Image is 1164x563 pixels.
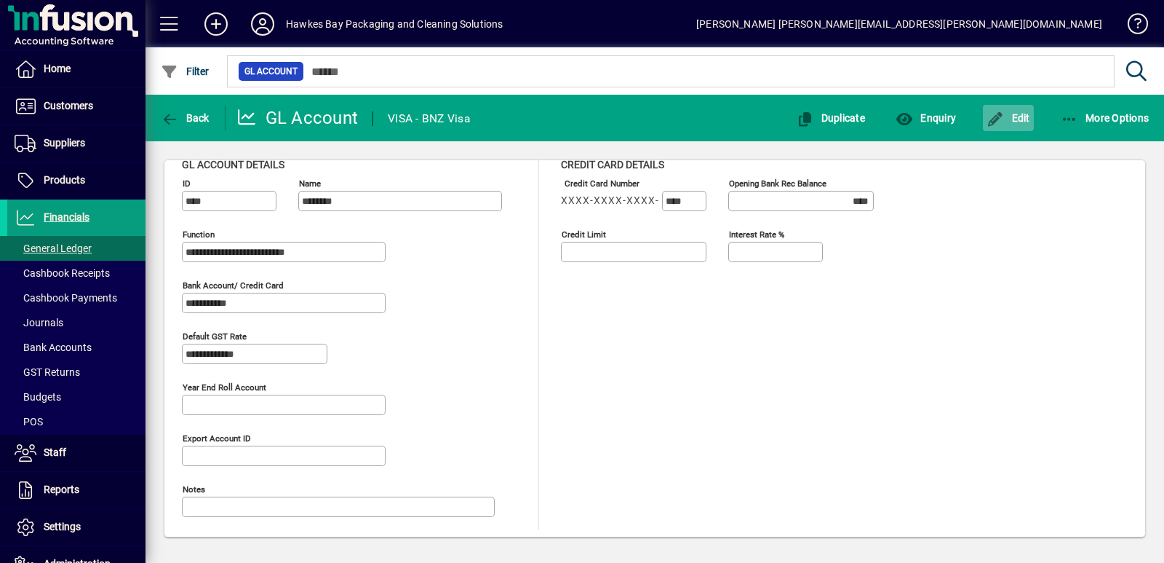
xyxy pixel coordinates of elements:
[565,178,639,189] mat-label: Credit card number
[299,178,321,189] mat-label: Name
[7,88,145,125] a: Customers
[44,174,85,186] span: Products
[244,64,298,79] span: GL Account
[183,331,247,342] mat-label: Default GST rate
[44,211,89,223] span: Financials
[7,472,145,508] a: Reports
[182,159,284,170] span: GL account details
[562,229,606,240] mat-label: Credit limit
[15,243,92,254] span: General Ledger
[7,261,145,286] a: Cashbook Receipts
[15,366,80,378] span: GST Returns
[7,286,145,310] a: Cashbook Payments
[7,236,145,261] a: General Ledger
[157,105,213,131] button: Back
[239,11,286,37] button: Profile
[388,107,470,130] div: VISA - BNZ Visa
[7,409,145,434] a: POS
[44,446,66,458] span: Staff
[561,194,659,206] span: XXXX-XXXX-XXXX-
[696,12,1102,36] div: [PERSON_NAME] [PERSON_NAME][EMAIL_ADDRESS][PERSON_NAME][DOMAIN_NAME]
[183,229,215,240] mat-label: Function
[1061,112,1149,124] span: More Options
[44,100,93,111] span: Customers
[792,105,869,131] button: Duplicate
[15,416,43,428] span: POS
[44,484,79,495] span: Reports
[7,385,145,409] a: Budgets
[161,112,210,124] span: Back
[183,382,266,393] mat-label: Year end roll account
[896,112,956,124] span: Enquiry
[7,360,145,385] a: GST Returns
[729,229,784,240] mat-label: Interest rate %
[183,484,205,495] mat-label: Notes
[1117,3,1146,50] a: Knowledge Base
[44,521,81,532] span: Settings
[892,105,960,131] button: Enquiry
[1057,105,1153,131] button: More Options
[796,112,865,124] span: Duplicate
[44,137,85,149] span: Suppliers
[7,162,145,199] a: Products
[183,280,284,291] mat-label: Bank Account/ Credit card
[157,58,213,84] button: Filter
[7,51,145,87] a: Home
[183,433,251,444] mat-label: Export account ID
[7,335,145,360] a: Bank Accounts
[15,391,61,403] span: Budgets
[183,178,191,189] mat-label: ID
[7,125,145,162] a: Suppliers
[161,66,210,77] span: Filter
[983,105,1034,131] button: Edit
[7,509,145,546] a: Settings
[7,310,145,335] a: Journals
[15,342,92,353] span: Bank Accounts
[193,11,239,37] button: Add
[236,106,359,130] div: GL Account
[986,112,1030,124] span: Edit
[15,317,63,328] span: Journals
[44,63,71,74] span: Home
[561,159,664,170] span: Credit card details
[7,435,145,471] a: Staff
[15,292,117,304] span: Cashbook Payments
[729,178,826,189] mat-label: Opening bank rec balance
[286,12,503,36] div: Hawkes Bay Packaging and Cleaning Solutions
[145,105,226,131] app-page-header-button: Back
[15,267,110,279] span: Cashbook Receipts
